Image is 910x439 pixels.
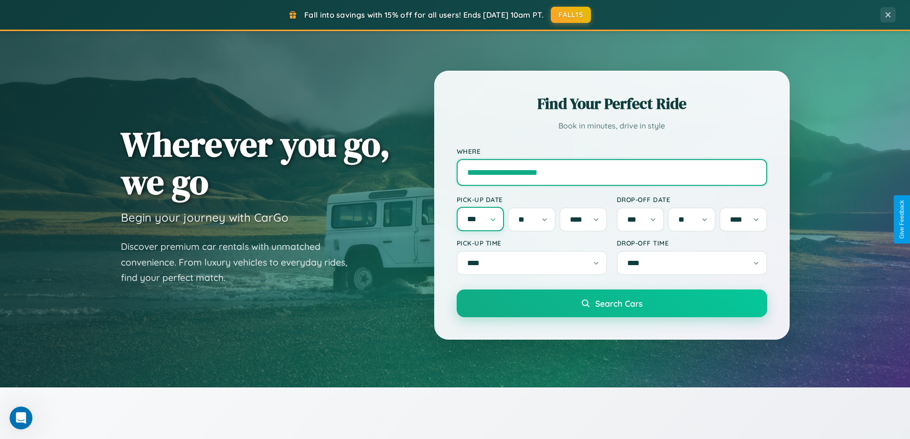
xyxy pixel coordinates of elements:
[457,195,607,203] label: Pick-up Date
[457,239,607,247] label: Pick-up Time
[899,200,905,239] div: Give Feedback
[121,125,390,201] h1: Wherever you go, we go
[617,239,767,247] label: Drop-off Time
[121,210,289,225] h3: Begin your journey with CarGo
[304,10,544,20] span: Fall into savings with 15% off for all users! Ends [DATE] 10am PT.
[10,407,32,429] iframe: Intercom live chat
[595,298,642,309] span: Search Cars
[457,93,767,114] h2: Find Your Perfect Ride
[121,239,360,286] p: Discover premium car rentals with unmatched convenience. From luxury vehicles to everyday rides, ...
[617,195,767,203] label: Drop-off Date
[457,147,767,155] label: Where
[457,289,767,317] button: Search Cars
[457,119,767,133] p: Book in minutes, drive in style
[551,7,591,23] button: FALL15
